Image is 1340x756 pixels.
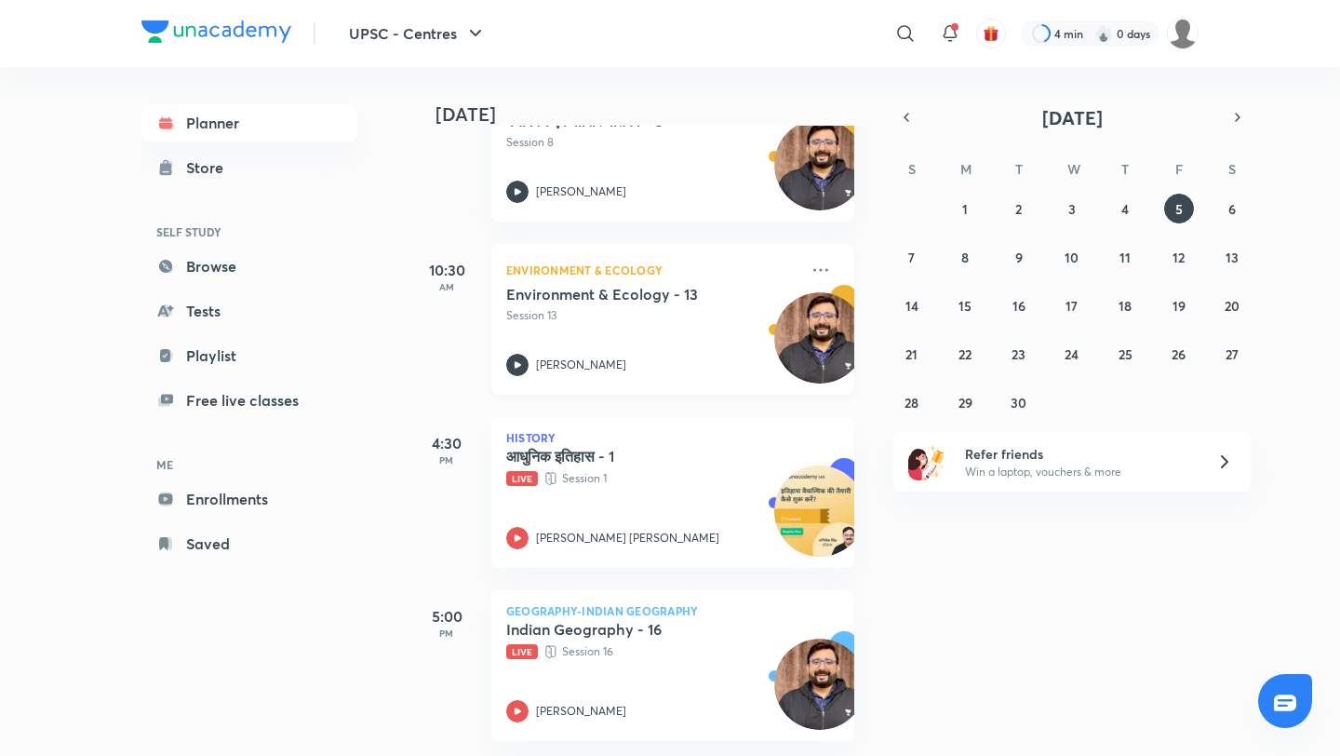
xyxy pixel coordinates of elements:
[409,454,484,466] p: PM
[908,443,945,480] img: referral
[1015,249,1023,266] abbr: September 9, 2025
[965,444,1194,464] h6: Refer friends
[1164,242,1194,272] button: September 12, 2025
[506,471,538,486] span: Live
[409,628,484,639] p: PM
[409,432,484,454] h5: 4:30
[960,160,971,178] abbr: Monday
[141,382,357,419] a: Free live classes
[435,103,873,126] h4: [DATE]
[1057,194,1087,223] button: September 3, 2025
[1015,200,1022,218] abbr: September 2, 2025
[1217,290,1247,320] button: September 20, 2025
[506,134,798,151] p: Session 8
[141,449,357,480] h6: ME
[536,357,626,373] p: [PERSON_NAME]
[506,642,798,661] p: Session 16
[1217,194,1247,223] button: September 6, 2025
[141,337,357,374] a: Playlist
[1228,160,1236,178] abbr: Saturday
[506,644,538,659] span: Live
[1121,160,1129,178] abbr: Thursday
[536,703,626,720] p: [PERSON_NAME]
[897,290,927,320] button: September 14, 2025
[1121,200,1129,218] abbr: September 4, 2025
[1119,345,1132,363] abbr: September 25, 2025
[141,20,291,47] a: Company Logo
[1004,290,1034,320] button: September 16, 2025
[1067,160,1080,178] abbr: Wednesday
[1110,339,1140,369] button: September 25, 2025
[409,281,484,292] p: AM
[1175,200,1183,218] abbr: September 5, 2025
[1164,194,1194,223] button: September 5, 2025
[536,183,626,200] p: [PERSON_NAME]
[897,339,927,369] button: September 21, 2025
[141,248,357,285] a: Browse
[905,297,918,315] abbr: September 14, 2025
[1226,249,1239,266] abbr: September 13, 2025
[338,15,498,52] button: UPSC - Centres
[506,620,738,639] h5: Indian Geography - 16
[1004,242,1034,272] button: September 9, 2025
[919,104,1225,130] button: [DATE]
[908,249,915,266] abbr: September 7, 2025
[1012,345,1025,363] abbr: September 23, 2025
[983,25,999,42] img: avatar
[1217,339,1247,369] button: September 27, 2025
[1172,297,1186,315] abbr: September 19, 2025
[1119,249,1131,266] abbr: September 11, 2025
[958,297,971,315] abbr: September 15, 2025
[141,20,291,43] img: Company Logo
[1110,242,1140,272] button: September 11, 2025
[1217,242,1247,272] button: September 13, 2025
[950,290,980,320] button: September 15, 2025
[904,394,918,412] abbr: September 28, 2025
[1167,18,1199,49] img: Vikas Mishra
[409,259,484,281] h5: 10:30
[1068,200,1076,218] abbr: September 3, 2025
[506,447,738,466] h5: आधुनिक इतिहास - 1
[905,345,918,363] abbr: September 21, 2025
[950,194,980,223] button: September 1, 2025
[506,307,798,324] p: Session 13
[1225,297,1239,315] abbr: September 20, 2025
[506,605,839,616] p: Geography-Indian Geography
[1172,345,1186,363] abbr: September 26, 2025
[1226,345,1239,363] abbr: September 27, 2025
[1065,297,1078,315] abbr: September 17, 2025
[1004,387,1034,417] button: September 30, 2025
[1057,290,1087,320] button: September 17, 2025
[1175,160,1183,178] abbr: Friday
[950,242,980,272] button: September 8, 2025
[1057,339,1087,369] button: September 24, 2025
[141,104,357,142] a: Planner
[1015,160,1023,178] abbr: Tuesday
[1110,290,1140,320] button: September 18, 2025
[506,285,738,304] h5: Environment & Ecology - 13
[1057,242,1087,272] button: September 10, 2025
[506,469,798,488] p: Session 1
[141,216,357,248] h6: SELF STUDY
[141,292,357,330] a: Tests
[506,432,839,443] p: History
[1119,297,1132,315] abbr: September 18, 2025
[961,249,969,266] abbr: September 8, 2025
[897,387,927,417] button: September 28, 2025
[536,530,719,547] p: [PERSON_NAME] [PERSON_NAME]
[1110,194,1140,223] button: September 4, 2025
[409,605,484,628] h5: 5:00
[1004,194,1034,223] button: September 2, 2025
[1164,290,1194,320] button: September 19, 2025
[897,242,927,272] button: September 7, 2025
[1011,394,1026,412] abbr: September 30, 2025
[950,387,980,417] button: September 29, 2025
[141,525,357,562] a: Saved
[141,149,357,186] a: Store
[1094,24,1113,43] img: streak
[1004,339,1034,369] button: September 23, 2025
[950,339,980,369] button: September 22, 2025
[141,480,357,518] a: Enrollments
[1065,249,1079,266] abbr: September 10, 2025
[1164,339,1194,369] button: September 26, 2025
